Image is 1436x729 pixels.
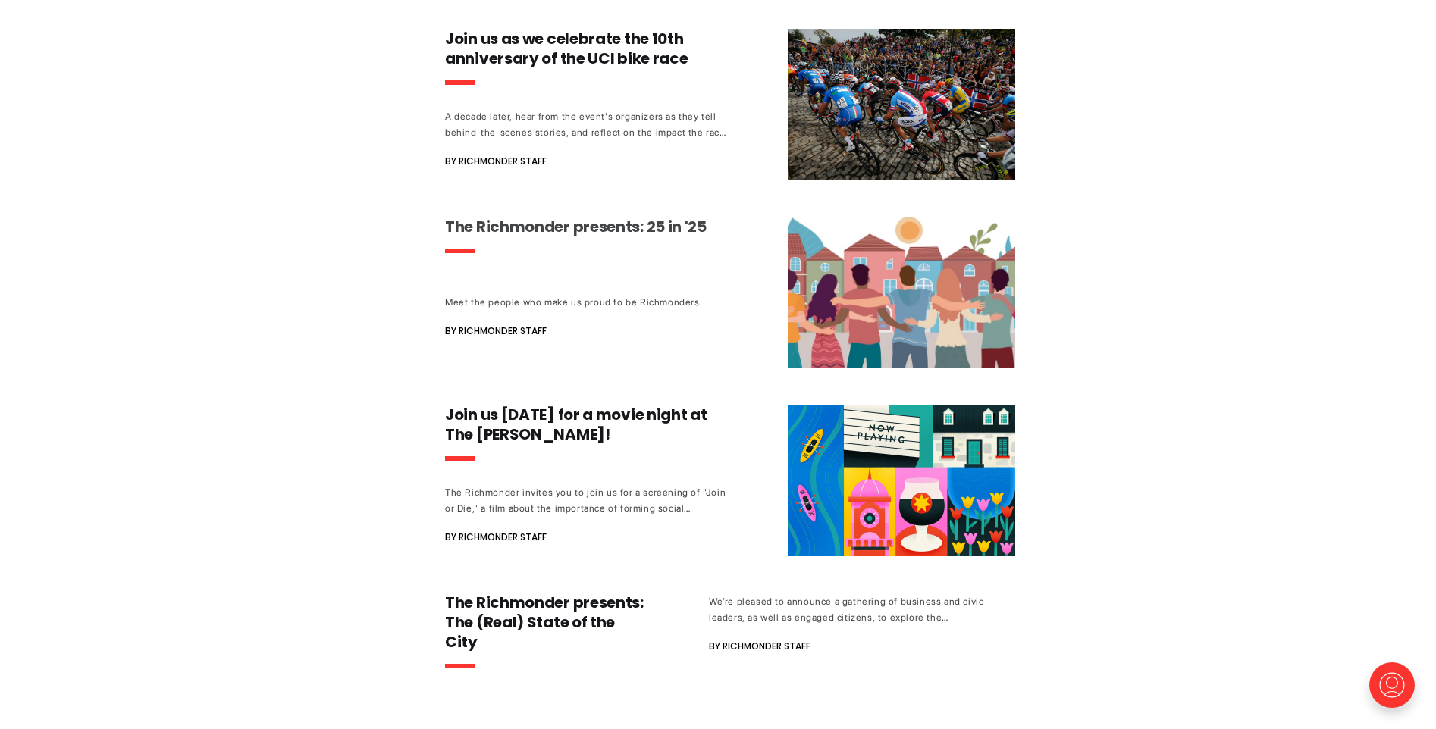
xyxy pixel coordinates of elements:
[709,637,810,655] span: By Richmonder Staff
[1356,655,1436,729] iframe: portal-trigger
[445,405,1015,556] a: Join us [DATE] for a movie night at The [PERSON_NAME]! The Richmonder invites you to join us for ...
[445,405,727,444] h3: Join us [DATE] for a movie night at The [PERSON_NAME]!
[445,484,727,516] div: The Richmonder invites you to join us for a screening of "Join or Die," a film about the importan...
[445,29,1015,180] a: Join us as we celebrate the 10th anniversary of the UCI bike race A decade later, hear from the e...
[445,217,727,236] h3: The Richmonder presents: 25 in '25
[445,322,547,340] span: By Richmonder Staff
[445,29,727,68] h3: Join us as we celebrate the 10th anniversary of the UCI bike race
[445,217,1015,368] a: The Richmonder presents: 25 in '25 Meet the people who make us proud to be Richmonders. By Richmo...
[445,593,991,681] a: The Richmonder presents: The (Real) State of the City We’re pleased to announce a gathering of bu...
[788,29,1015,180] img: Join us as we celebrate the 10th anniversary of the UCI bike race
[445,294,727,310] div: Meet the people who make us proud to be Richmonders.
[709,593,991,625] div: We’re pleased to announce a gathering of business and civic leaders, as well as engaged citizens,...
[445,152,547,171] span: By Richmonder Staff
[445,528,547,546] span: By Richmonder Staff
[445,593,648,652] h3: The Richmonder presents: The (Real) State of the City
[445,108,727,140] div: A decade later, hear from the event's organizers as they tell behind-the-scenes stories, and refl...
[788,405,1015,556] img: Join us Monday for a movie night at The Byrd!
[788,217,1015,368] img: The Richmonder presents: 25 in '25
